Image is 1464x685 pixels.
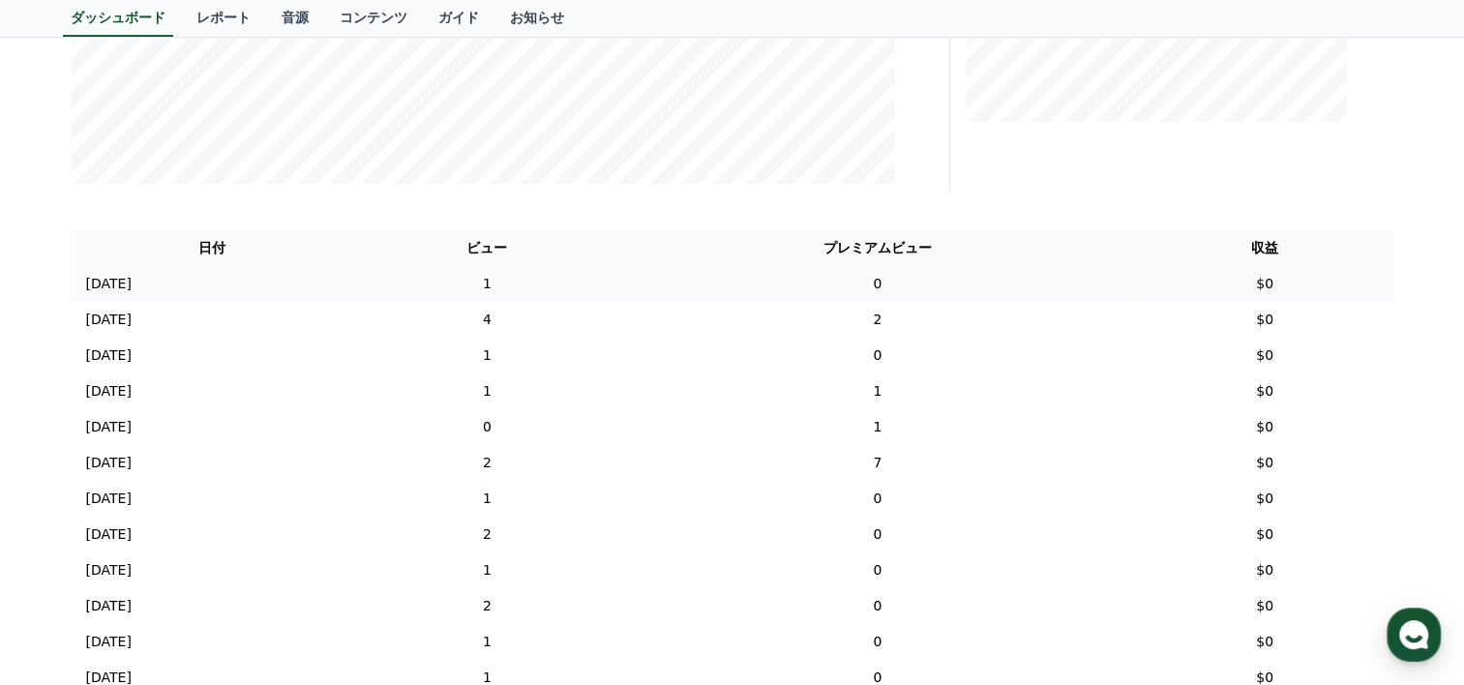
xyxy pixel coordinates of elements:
[128,524,250,573] a: Messages
[354,552,619,588] td: 1
[86,345,132,366] p: [DATE]
[619,517,1135,552] td: 0
[354,266,619,302] td: 1
[86,524,132,545] p: [DATE]
[86,274,132,294] p: [DATE]
[354,517,619,552] td: 2
[619,373,1135,409] td: 1
[1136,552,1394,588] td: $0
[71,230,355,266] th: 日付
[1136,481,1394,517] td: $0
[354,338,619,373] td: 1
[354,409,619,445] td: 0
[86,489,132,509] p: [DATE]
[1136,517,1394,552] td: $0
[1136,624,1394,660] td: $0
[86,453,132,473] p: [DATE]
[1136,230,1394,266] th: 収益
[354,230,619,266] th: ビュー
[619,302,1135,338] td: 2
[86,417,132,437] p: [DATE]
[354,373,619,409] td: 1
[1136,588,1394,624] td: $0
[619,338,1135,373] td: 0
[161,554,218,570] span: Messages
[619,481,1135,517] td: 0
[49,553,83,569] span: Home
[1136,445,1394,481] td: $0
[286,553,334,569] span: Settings
[354,624,619,660] td: 1
[1136,266,1394,302] td: $0
[86,632,132,652] p: [DATE]
[619,230,1135,266] th: プレミアムビュー
[354,481,619,517] td: 1
[354,445,619,481] td: 2
[1136,373,1394,409] td: $0
[1136,338,1394,373] td: $0
[86,381,132,402] p: [DATE]
[86,560,132,581] p: [DATE]
[619,266,1135,302] td: 0
[619,445,1135,481] td: 7
[619,409,1135,445] td: 1
[619,624,1135,660] td: 0
[250,524,372,573] a: Settings
[354,302,619,338] td: 4
[1136,302,1394,338] td: $0
[1136,409,1394,445] td: $0
[6,524,128,573] a: Home
[86,596,132,616] p: [DATE]
[354,588,619,624] td: 2
[619,588,1135,624] td: 0
[619,552,1135,588] td: 0
[86,310,132,330] p: [DATE]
